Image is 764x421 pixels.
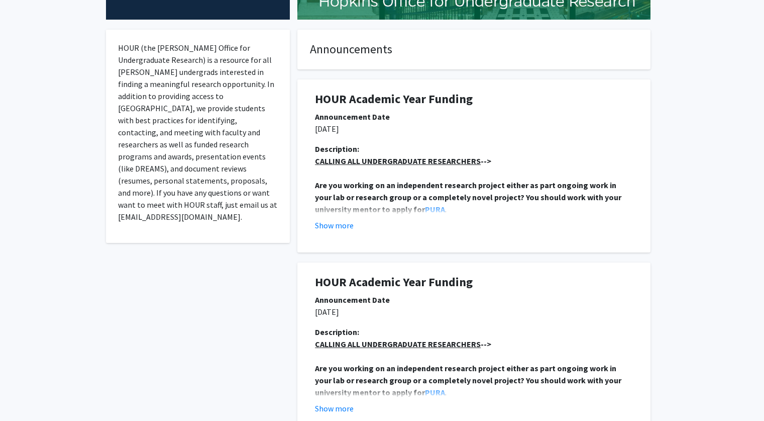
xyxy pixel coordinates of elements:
p: [DATE] [315,123,633,135]
strong: Are you working on an independent research project either as part ongoing work in your lab or res... [315,363,623,397]
div: Announcement Date [315,111,633,123]
u: CALLING ALL UNDERGRADUATE RESEARCHERS [315,156,481,166]
strong: --> [315,156,491,166]
div: Description: [315,143,633,155]
button: Show more [315,219,354,231]
p: [DATE] [315,306,633,318]
a: PURA [425,204,445,214]
div: Announcement Date [315,294,633,306]
div: Description: [315,326,633,338]
strong: --> [315,339,491,349]
p: . [315,179,633,215]
p: HOUR (the [PERSON_NAME] Office for Undergraduate Research) is a resource for all [PERSON_NAME] un... [118,42,278,223]
button: Show more [315,402,354,414]
iframe: Chat [8,376,43,413]
h4: Announcements [310,42,638,57]
a: PURA [425,387,445,397]
h1: HOUR Academic Year Funding [315,275,633,290]
strong: Are you working on an independent research project either as part ongoing work in your lab or res... [315,180,623,214]
u: CALLING ALL UNDERGRADUATE RESEARCHERS [315,339,481,349]
h1: HOUR Academic Year Funding [315,92,633,107]
p: . [315,362,633,398]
